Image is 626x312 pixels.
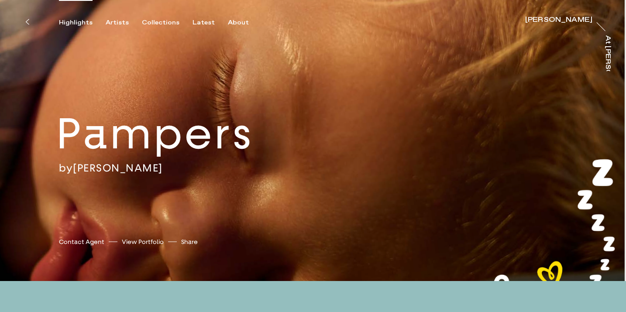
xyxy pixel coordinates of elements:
[525,17,592,25] a: [PERSON_NAME]
[73,161,163,174] a: [PERSON_NAME]
[228,19,249,27] div: About
[56,106,313,161] h2: Pampers
[228,19,262,27] button: About
[193,19,215,27] div: Latest
[106,19,142,27] button: Artists
[59,161,73,174] span: by
[59,19,93,27] div: Highlights
[602,35,611,71] a: At [PERSON_NAME]
[142,19,179,27] div: Collections
[59,237,104,247] a: Contact Agent
[193,19,228,27] button: Latest
[106,19,129,27] div: Artists
[604,35,611,113] div: At [PERSON_NAME]
[142,19,193,27] button: Collections
[181,236,198,248] button: Share
[59,19,106,27] button: Highlights
[122,237,164,247] a: View Portfolio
